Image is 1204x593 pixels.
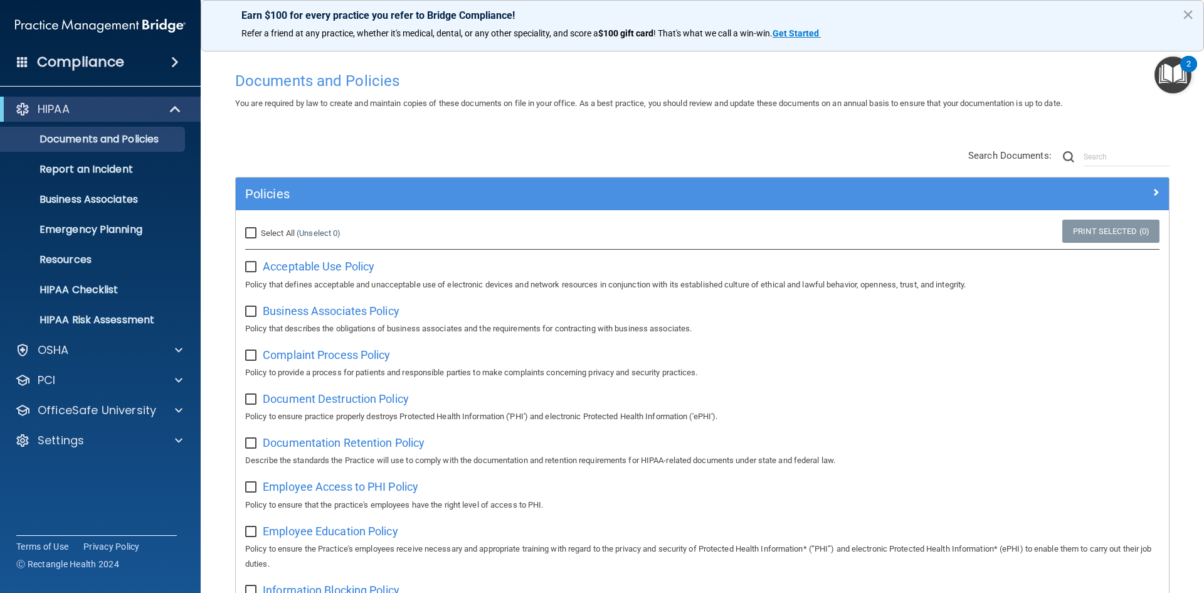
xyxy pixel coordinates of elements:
[263,436,425,449] span: Documentation Retention Policy
[263,304,399,318] span: Business Associates Policy
[8,133,179,146] p: Documents and Policies
[16,540,68,553] a: Terms of Use
[245,365,1159,380] p: Policy to provide a process for patients and responsible parties to make complaints concerning pr...
[37,53,124,71] h4: Compliance
[1084,147,1170,166] input: Search
[8,314,179,326] p: HIPAA Risk Assessment
[8,193,179,206] p: Business Associates
[968,150,1052,161] span: Search Documents:
[245,187,926,201] h5: Policies
[1062,220,1159,243] a: Print Selected (0)
[15,343,182,358] a: OSHA
[263,392,409,405] span: Document Destruction Policy
[245,409,1159,424] p: Policy to ensure practice properly destroys Protected Health Information ('PHI') and electronic P...
[263,525,398,538] span: Employee Education Policy
[235,73,1170,89] h4: Documents and Policies
[16,558,119,570] span: Ⓒ Rectangle Health 2024
[8,163,179,176] p: Report an Incident
[241,9,1163,21] p: Earn $100 for every practice you refer to Bridge Compliance!
[297,228,341,238] a: (Unselect 0)
[245,498,1159,513] p: Policy to ensure that the practice's employees have the right level of access to PHI.
[15,403,182,418] a: OfficeSafe University
[1154,56,1191,93] button: Open Resource Center, 2 new notifications
[1063,151,1074,163] img: ic-search.3b580494.png
[8,284,179,296] p: HIPAA Checklist
[38,102,70,117] p: HIPAA
[653,28,773,38] span: ! That's what we call a win-win.
[245,228,260,238] input: Select All (Unselect 0)
[245,277,1159,292] p: Policy that defines acceptable and unacceptable use of electronic devices and network resources i...
[263,348,390,361] span: Complaint Process Policy
[15,13,186,38] img: PMB logo
[15,433,182,448] a: Settings
[235,99,1062,108] span: You are required by law to create and maintain copies of these documents on file in your office. ...
[1186,64,1191,80] div: 2
[38,373,55,388] p: PCI
[83,540,140,553] a: Privacy Policy
[245,453,1159,468] p: Describe the standards the Practice will use to comply with the documentation and retention requi...
[261,228,295,238] span: Select All
[38,403,156,418] p: OfficeSafe University
[773,28,819,38] strong: Get Started
[8,223,179,236] p: Emergency Planning
[245,184,1159,204] a: Policies
[263,260,374,273] span: Acceptable Use Policy
[15,373,182,388] a: PCI
[773,28,821,38] a: Get Started
[598,28,653,38] strong: $100 gift card
[38,343,69,358] p: OSHA
[1182,4,1194,24] button: Close
[38,433,84,448] p: Settings
[245,321,1159,336] p: Policy that describes the obligations of business associates and the requirements for contracting...
[15,102,182,117] a: HIPAA
[245,542,1159,572] p: Policy to ensure the Practice's employees receive necessary and appropriate training with regard ...
[241,28,598,38] span: Refer a friend at any practice, whether it's medical, dental, or any other speciality, and score a
[263,480,418,493] span: Employee Access to PHI Policy
[8,254,179,266] p: Resources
